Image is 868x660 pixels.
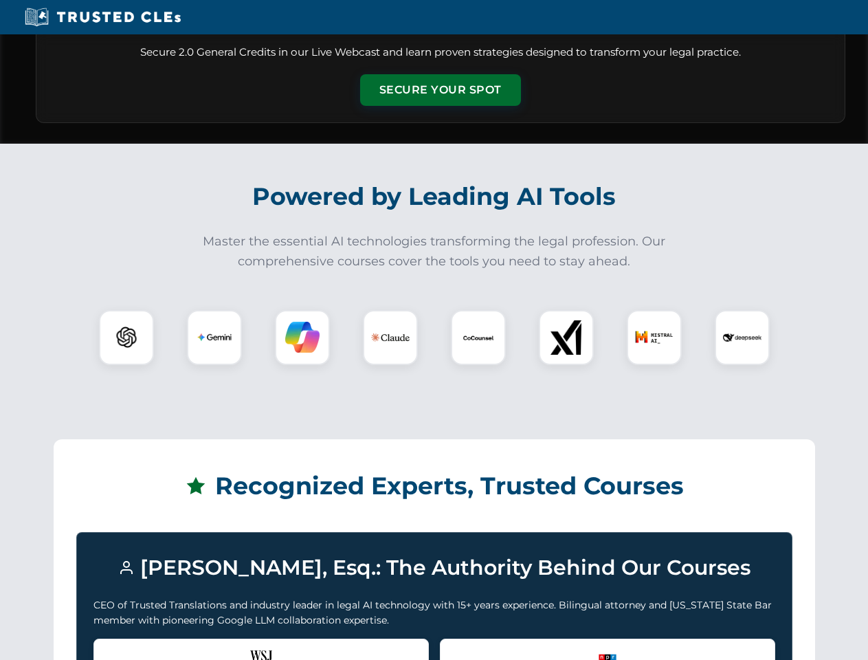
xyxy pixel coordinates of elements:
img: Mistral AI Logo [635,318,674,357]
img: Gemini Logo [197,320,232,355]
img: CoCounsel Logo [461,320,496,355]
div: ChatGPT [99,310,154,365]
p: Master the essential AI technologies transforming the legal profession. Our comprehensive courses... [194,232,675,272]
img: Copilot Logo [285,320,320,355]
div: CoCounsel [451,310,506,365]
p: CEO of Trusted Translations and industry leader in legal AI technology with 15+ years experience.... [93,597,775,628]
img: DeepSeek Logo [723,318,761,357]
h2: Recognized Experts, Trusted Courses [76,462,792,510]
div: xAI [539,310,594,365]
img: Claude Logo [371,318,410,357]
div: Claude [363,310,418,365]
img: ChatGPT Logo [107,318,146,357]
button: Secure Your Spot [360,74,521,106]
div: Copilot [275,310,330,365]
img: xAI Logo [549,320,583,355]
div: Mistral AI [627,310,682,365]
h3: [PERSON_NAME], Esq.: The Authority Behind Our Courses [93,549,775,586]
img: Trusted CLEs [21,7,185,27]
div: DeepSeek [715,310,770,365]
h2: Powered by Leading AI Tools [54,173,815,221]
div: Gemini [187,310,242,365]
p: Secure 2.0 General Credits in our Live Webcast and learn proven strategies designed to transform ... [53,45,828,60]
